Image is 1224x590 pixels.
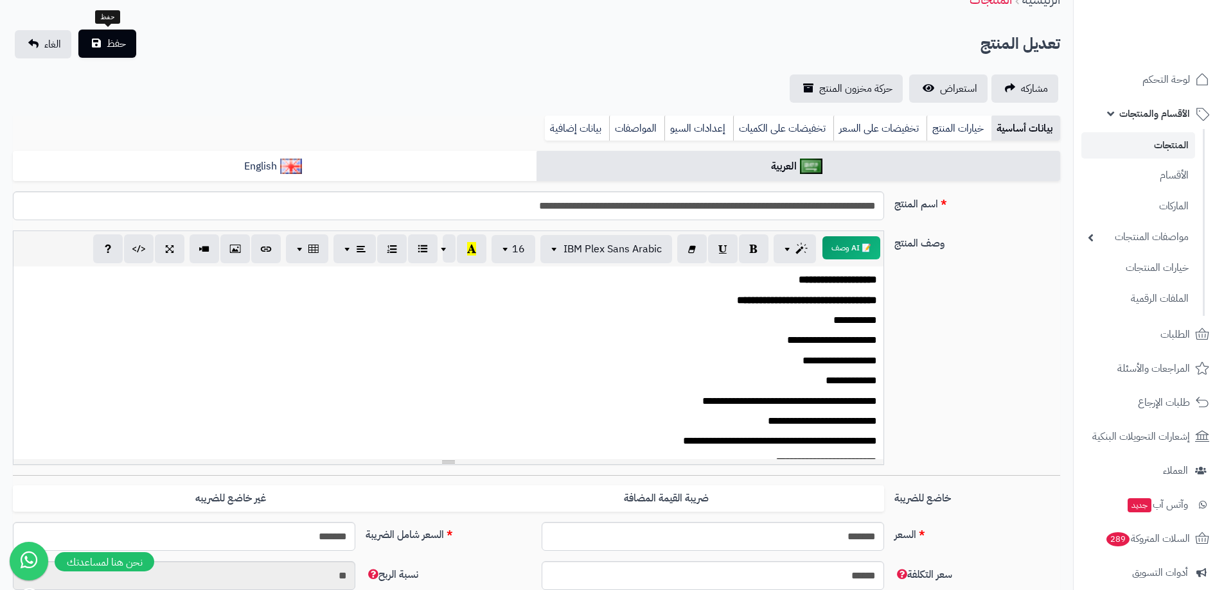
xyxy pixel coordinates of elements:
[1081,387,1216,418] a: طلبات الإرجاع
[1081,64,1216,95] a: لوحة التحكم
[1081,162,1195,189] a: الأقسام
[448,485,884,512] label: ضريبة القيمة المضافة
[1163,462,1188,480] span: العملاء
[1119,105,1190,123] span: الأقسام والمنتجات
[927,116,991,141] a: خيارات المنتج
[833,116,927,141] a: تخفيضات على السعر
[1105,532,1131,547] span: 289
[563,241,662,257] span: IBM Plex Sans Arabic
[1126,496,1188,514] span: وآتس آب
[540,235,672,263] button: IBM Plex Sans Arabic
[492,235,535,263] button: 16
[790,74,903,103] a: حركة مخزون المنتج
[1092,428,1190,446] span: إشعارات التحويلات البنكية
[909,74,988,103] a: استعراض
[609,116,664,141] a: المواصفات
[366,567,418,582] span: نسبة الربح
[889,230,1065,251] label: وصف المنتج
[1105,530,1190,548] span: السلات المتروكة
[980,31,1060,57] h2: تعديل المنتج
[991,74,1058,103] a: مشاركه
[537,151,1060,182] a: العربية
[889,485,1065,506] label: خاضع للضريبة
[1132,564,1188,582] span: أدوات التسويق
[1081,254,1195,282] a: خيارات المنتجات
[78,30,136,58] button: حفظ
[1081,455,1216,486] a: العملاء
[1081,223,1195,251] a: مواصفات المنتجات
[1081,319,1216,350] a: الطلبات
[1160,325,1190,343] span: الطلبات
[894,567,952,582] span: سعر التكلفة
[360,522,537,542] label: السعر شامل الضريبة
[940,81,977,96] span: استعراض
[280,159,303,174] img: English
[733,116,833,141] a: تخفيضات على الكميات
[545,116,609,141] a: بيانات إضافية
[1081,421,1216,452] a: إشعارات التحويلات البنكية
[1081,193,1195,220] a: الماركات
[1081,557,1216,588] a: أدوات التسويق
[819,81,892,96] span: حركة مخزون المنتج
[1081,489,1216,520] a: وآتس آبجديد
[13,485,448,512] label: غير خاضع للضريبه
[1081,132,1195,159] a: المنتجات
[1081,285,1195,313] a: الملفات الرقمية
[1137,10,1212,37] img: logo-2.png
[889,191,1065,212] label: اسم المنتج
[1021,81,1048,96] span: مشاركه
[1081,523,1216,554] a: السلات المتروكة289
[512,241,525,257] span: 16
[664,116,733,141] a: إعدادات السيو
[13,151,537,182] a: English
[107,36,126,51] span: حفظ
[15,30,71,58] a: الغاء
[822,236,880,259] button: 📝 AI وصف
[1128,498,1151,512] span: جديد
[889,522,1065,542] label: السعر
[44,37,61,52] span: الغاء
[800,159,822,174] img: العربية
[1117,360,1190,377] span: المراجعات والأسئلة
[1138,394,1190,412] span: طلبات الإرجاع
[95,10,120,24] div: حفظ
[1081,353,1216,384] a: المراجعات والأسئلة
[991,116,1060,141] a: بيانات أساسية
[1142,71,1190,89] span: لوحة التحكم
